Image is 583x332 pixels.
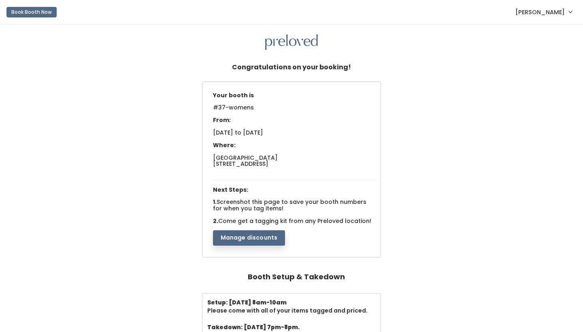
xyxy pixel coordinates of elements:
[248,269,345,285] h4: Booth Setup & Takedown
[507,3,580,21] a: [PERSON_NAME]
[207,323,300,331] b: Takedown: [DATE] 7pm-8pm.
[213,141,236,149] span: Where:
[265,34,318,50] img: preloved logo
[213,103,254,116] span: #37-womens
[213,233,285,242] a: Manage discounts
[213,116,231,124] span: From:
[213,154,278,168] span: [GEOGRAPHIC_DATA] [STREET_ADDRESS]
[515,8,565,17] span: [PERSON_NAME]
[6,3,57,21] a: Book Booth Now
[209,88,381,246] div: 1. 2.
[213,129,263,137] span: [DATE] to [DATE]
[213,186,248,194] span: Next Steps:
[218,217,371,225] span: Come get a tagging kit from any Preloved location!
[207,298,287,306] b: Setup: [DATE] 8am-10am
[213,230,285,246] button: Manage discounts
[232,60,351,75] h5: Congratulations on your booking!
[213,198,366,212] span: Screenshot this page to save your booth numbers for when you tag items!
[6,7,57,17] button: Book Booth Now
[213,91,254,99] span: Your booth is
